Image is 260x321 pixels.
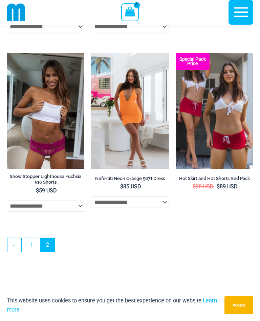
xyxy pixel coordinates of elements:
button: Accept [224,296,253,314]
img: shorts and skirt pack 1 [176,53,253,169]
img: Nefertiti Neon Orange 5671 Dress 01 [91,53,169,169]
nav: Product Pagination [7,238,253,256]
span: $ [193,183,196,190]
bdi: 59 USD [36,187,57,194]
h2: Hot Skirt and Hot Shorts Red Pack [176,176,253,181]
h2: Nefertiti Neon Orange 5671 Dress [91,176,169,181]
a: Nefertiti Neon Orange 5671 Dress [91,176,169,184]
h2: Show Stopper Lighthouse Fuchsia 516 Shorts [7,173,84,185]
img: cropped mm emblem [7,3,25,22]
span: $ [36,187,39,194]
a: ← [7,238,21,252]
bdi: 89 USD [217,183,238,190]
p: This website uses cookies to ensure you get the best experience on our website. [7,296,219,314]
bdi: 98 USD [193,183,214,190]
span: Page 2 [41,238,55,252]
b: Special Pack Price [176,57,210,66]
span: $ [217,183,220,190]
a: Show Stopper Lighthouse Fuchsia 516 Shorts [7,173,84,187]
a: Page 1 [24,238,38,252]
bdi: 85 USD [120,183,141,190]
span: $ [120,183,123,190]
a: View Shopping Cart, empty [121,3,138,21]
a: shorts and skirt pack 1 Hot Skirt Red 507 Skirt 10Hot Skirt Red 507 Skirt 10 [176,53,253,169]
a: Lighthouse Fuchsia 516 Shorts 04Lighthouse Fuchsia 516 Shorts 05Lighthouse Fuchsia 516 Shorts 05 [7,53,84,169]
img: Lighthouse Fuchsia 516 Shorts 04 [7,53,84,169]
a: Hot Skirt and Hot Shorts Red Pack [176,176,253,184]
a: Nefertiti Neon Orange 5671 Dress 01Nefertiti Neon Orange 5671 Dress 02Nefertiti Neon Orange 5671 ... [91,53,169,169]
a: Learn more [7,297,217,313]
